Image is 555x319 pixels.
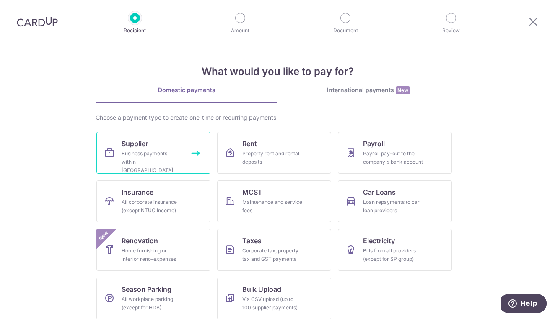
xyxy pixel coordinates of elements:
a: ElectricityBills from all providers (except for SP group) [338,229,452,271]
p: Amount [209,26,271,35]
a: RentProperty rent and rental deposits [217,132,331,174]
span: Taxes [242,236,262,246]
span: Insurance [122,187,153,197]
p: Document [314,26,376,35]
span: Renovation [122,236,158,246]
h4: What would you like to pay for? [96,64,459,79]
span: New [97,229,111,243]
p: Recipient [104,26,166,35]
a: InsuranceAll corporate insurance (except NTUC Income) [96,180,210,222]
div: Business payments within [GEOGRAPHIC_DATA] [122,149,182,175]
span: Help [19,6,36,13]
div: Payroll pay-out to the company's bank account [363,149,423,166]
span: Supplier [122,139,148,149]
div: Property rent and rental deposits [242,149,303,166]
a: SupplierBusiness payments within [GEOGRAPHIC_DATA] [96,132,210,174]
span: Electricity [363,236,395,246]
a: RenovationHome furnishing or interior reno-expensesNew [96,229,210,271]
a: TaxesCorporate tax, property tax and GST payments [217,229,331,271]
div: Maintenance and service fees [242,198,303,215]
p: Review [420,26,482,35]
div: All workplace parking (except for HDB) [122,295,182,312]
img: CardUp [17,17,58,27]
iframe: Opens a widget where you can find more information [501,294,547,315]
span: Payroll [363,139,385,149]
div: Choose a payment type to create one-time or recurring payments. [96,113,459,122]
a: MCSTMaintenance and service fees [217,180,331,222]
span: Bulk Upload [242,284,281,294]
span: MCST [242,187,262,197]
div: Domestic payments [96,86,277,94]
div: Loan repayments to car loan providers [363,198,423,215]
span: Car Loans [363,187,396,197]
div: Corporate tax, property tax and GST payments [242,247,303,263]
a: Car LoansLoan repayments to car loan providers [338,180,452,222]
div: Bills from all providers (except for SP group) [363,247,423,263]
div: International payments [277,86,459,95]
div: Home furnishing or interior reno-expenses [122,247,182,263]
div: All corporate insurance (except NTUC Income) [122,198,182,215]
div: Via CSV upload (up to 100 supplier payments) [242,295,303,312]
span: New [396,86,410,94]
span: Rent [242,139,257,149]
span: Season Parking [122,284,171,294]
a: PayrollPayroll pay-out to the company's bank account [338,132,452,174]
